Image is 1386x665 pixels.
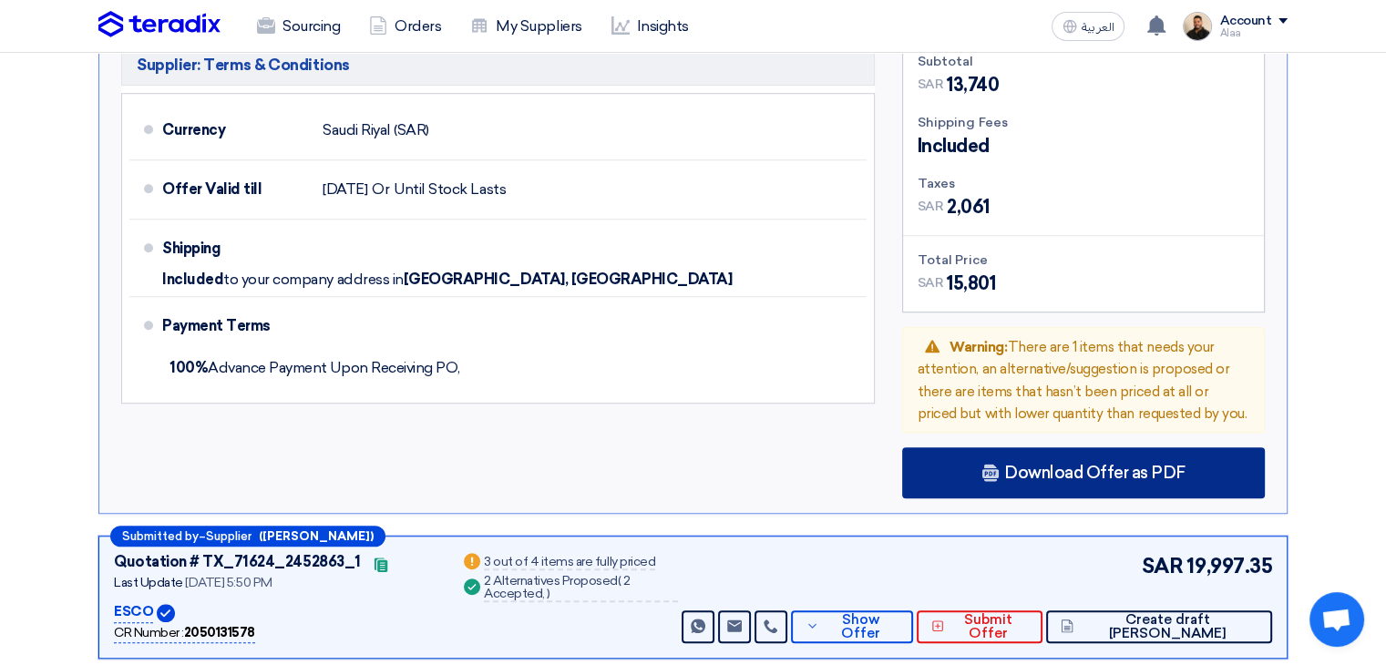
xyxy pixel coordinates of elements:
span: [DATE] [323,180,367,199]
span: Supplier [206,530,252,542]
img: Verified Account [157,604,175,622]
span: Included [162,271,223,289]
a: Insights [597,6,703,46]
img: MAA_1717931611039.JPG [1183,12,1212,41]
div: Total Price [918,251,1249,270]
span: Submitted by [122,530,199,542]
span: Advance Payment Upon Receiving PO, [169,359,460,376]
span: Until Stock Lasts [394,180,506,199]
span: SAR [918,197,944,216]
div: Open chat [1309,592,1364,647]
span: 2 Accepted, [484,573,631,601]
button: Show Offer [791,610,913,643]
div: Quotation # TX_71624_2452863_1 [114,551,361,573]
span: SAR [918,75,944,94]
img: Teradix logo [98,11,221,38]
strong: 100% [169,359,208,376]
span: Create draft [PERSON_NAME] [1078,613,1258,640]
span: 19,997.35 [1186,551,1272,581]
button: Submit Offer [917,610,1042,643]
span: Show Offer [824,613,898,640]
span: SAR [918,273,944,292]
div: CR Number : [114,623,255,643]
span: 2,061 [947,193,990,220]
div: Taxes [918,174,1249,193]
b: 2050131578 [184,625,255,640]
span: [GEOGRAPHIC_DATA], [GEOGRAPHIC_DATA] [404,271,733,289]
span: SAR [1142,551,1184,581]
button: Create draft [PERSON_NAME] [1046,610,1272,643]
div: Payment Terms [162,304,845,348]
div: Offer Valid till [162,168,308,211]
div: Currency [162,108,308,152]
h5: Supplier: Terms & Conditions [121,44,875,86]
span: [DATE] 5:50 PM [185,575,272,590]
span: Included [918,132,990,159]
span: 15,801 [947,270,995,297]
span: العربية [1081,21,1114,34]
div: Saudi Riyal (SAR) [323,113,429,148]
span: Warning: [950,339,1007,355]
span: 13,740 [947,71,999,98]
span: Download Offer as PDF [1004,465,1186,481]
a: Sourcing [242,6,354,46]
div: Account [1219,14,1271,29]
div: Subtotal [918,52,1249,71]
span: Or [372,180,389,199]
button: العربية [1052,12,1124,41]
div: Shipping [162,227,308,271]
div: Shipping Fees [918,113,1249,132]
span: Last Update [114,575,183,590]
span: There are 1 items that needs your attention, an alternative/suggestion is proposed or there are i... [918,339,1247,423]
div: 2 Alternatives Proposed [484,575,678,602]
div: – [110,526,385,547]
b: ([PERSON_NAME]) [259,530,374,542]
span: ) [547,586,550,601]
div: 3 out of 4 items are fully priced [484,556,655,570]
span: to your company address in [223,271,404,289]
span: Submit Offer [949,613,1028,640]
p: ESCO [114,601,153,623]
span: ( [618,573,621,588]
a: Orders [354,6,456,46]
a: My Suppliers [456,6,596,46]
div: Alaa [1219,28,1288,38]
